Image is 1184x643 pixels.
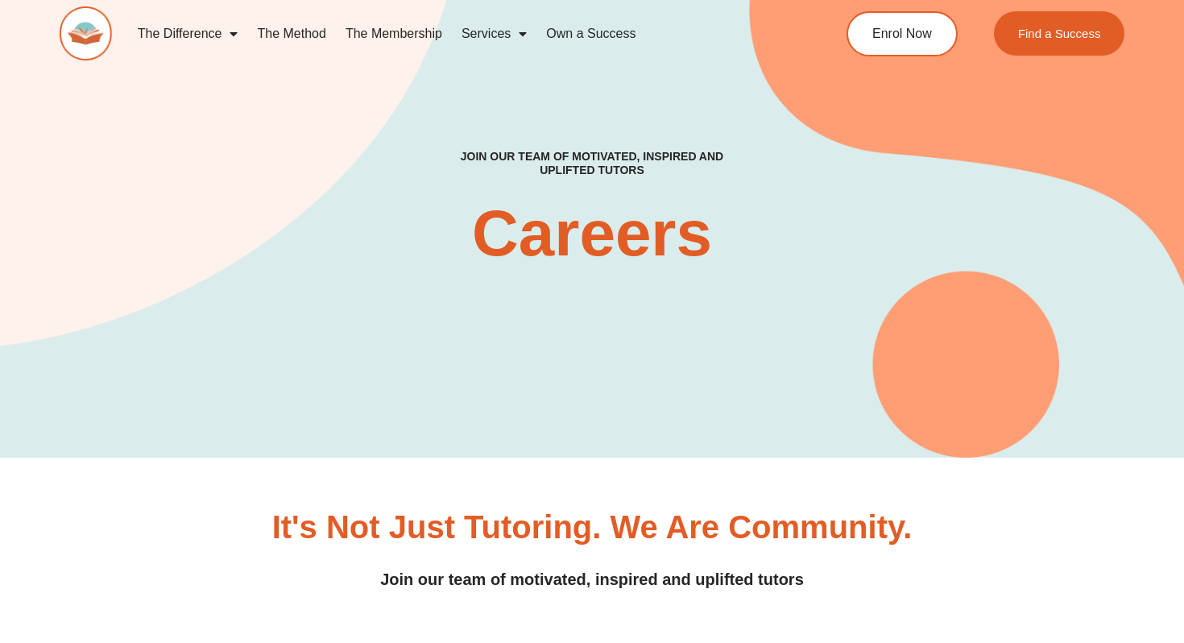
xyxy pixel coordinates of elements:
a: Services [452,15,536,52]
nav: Menu [128,15,786,52]
a: Own a Success [536,15,645,52]
a: The Difference [128,15,248,52]
iframe: Chat Widget [1103,566,1184,643]
h3: It's Not Just Tutoring. We are Community. [272,511,913,543]
h4: Join our team of motivated, inspired and uplifted tutors​ [434,150,750,177]
a: The Membership [336,15,452,52]
h2: Careers [351,201,834,266]
span: Enrol Now [872,27,932,40]
h4: Join our team of motivated, inspired and uplifted tutors [123,567,1061,592]
a: Find a Success [994,11,1125,56]
a: The Method [247,15,335,52]
a: Enrol Now [847,11,958,56]
span: Find a Success [1018,27,1101,39]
